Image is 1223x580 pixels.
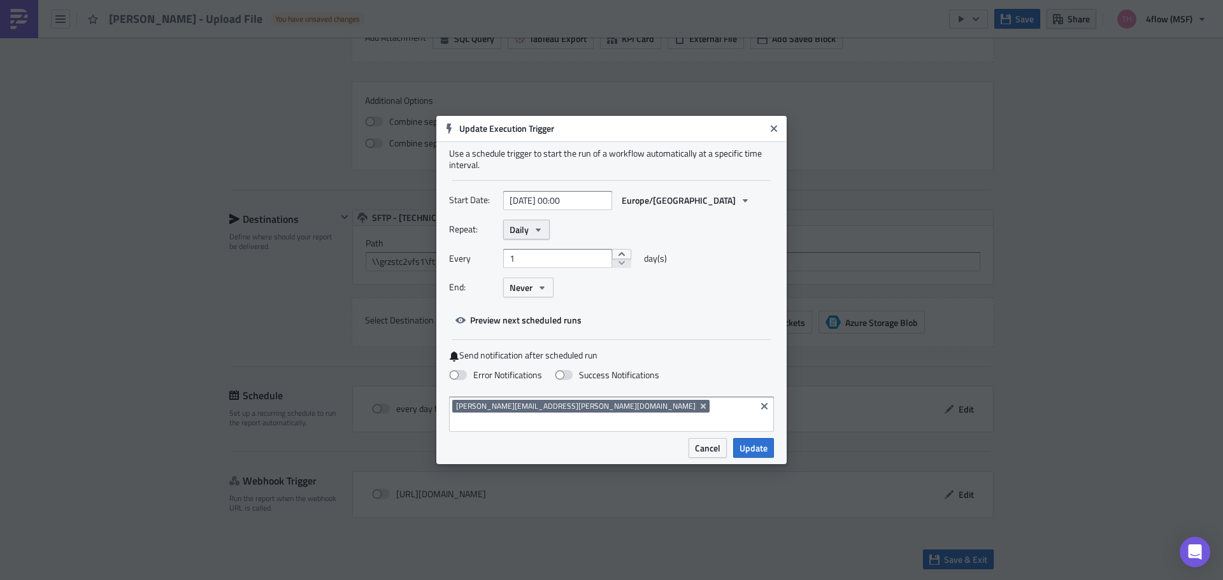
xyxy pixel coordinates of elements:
button: Daily [503,220,550,239]
button: Cancel [689,438,727,458]
span: Preview next scheduled runs [470,313,582,327]
button: Preview next scheduled runs [449,310,588,330]
input: YYYY-MM-DD HH:mm [503,191,612,210]
span: Cancel [695,441,720,455]
button: Never [503,278,554,297]
label: Start Date: [449,190,497,209]
label: End: [449,278,497,297]
span: Never [510,281,533,294]
div: Use a schedule trigger to start the run of a workflow automatically at a specific time interval. [449,148,774,171]
button: increment [612,249,631,259]
span: Update [740,441,768,455]
button: Update [733,438,774,458]
button: Remove Tag [698,400,710,413]
button: Europe/[GEOGRAPHIC_DATA] [615,190,757,210]
span: [PERSON_NAME][EMAIL_ADDRESS][PERSON_NAME][DOMAIN_NAME] [456,401,696,411]
label: Error Notifications [449,369,542,381]
span: Daily [510,223,529,236]
button: Close [764,119,783,138]
label: Repeat: [449,220,497,239]
span: day(s) [644,249,667,268]
button: Clear selected items [757,399,772,414]
div: Open Intercom Messenger [1180,537,1210,567]
label: Send notification after scheduled run [449,350,774,362]
label: Every [449,249,497,268]
span: Europe/[GEOGRAPHIC_DATA] [622,194,736,207]
h6: Update Execution Trigger [459,123,765,134]
label: Success Notifications [555,369,659,381]
button: decrement [612,258,631,269]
